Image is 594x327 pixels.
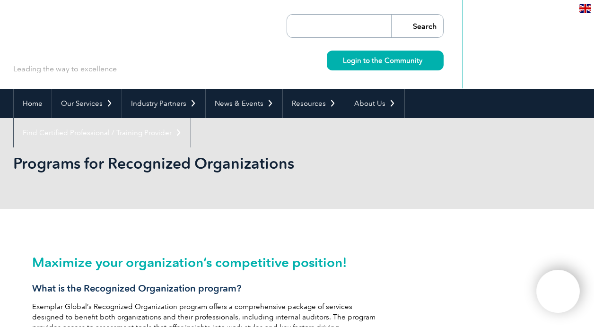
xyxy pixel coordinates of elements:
[32,283,382,294] h3: What is the Recognized Organization program?
[206,89,282,118] a: News & Events
[579,4,591,13] img: en
[14,89,52,118] a: Home
[52,89,122,118] a: Our Services
[13,64,117,74] p: Leading the way to excellence
[32,254,347,270] span: Maximize your organization’s competitive position!
[327,51,444,70] a: Login to the Community
[283,89,345,118] a: Resources
[14,118,191,147] a: Find Certified Professional / Training Provider
[122,89,205,118] a: Industry Partners
[345,89,404,118] a: About Us
[546,280,570,303] img: svg+xml;nitro-empty-id=MTU2NzoxMTY=-1;base64,PHN2ZyB2aWV3Qm94PSIwIDAgNDAwIDQwMCIgd2lkdGg9IjQwMCIg...
[391,15,443,37] input: Search
[422,58,428,63] img: svg+xml;nitro-empty-id=MzYxOjIyMw==-1;base64,PHN2ZyB2aWV3Qm94PSIwIDAgMTEgMTEiIHdpZHRoPSIxMSIgaGVp...
[13,156,411,171] h2: Programs for Recognized Organizations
